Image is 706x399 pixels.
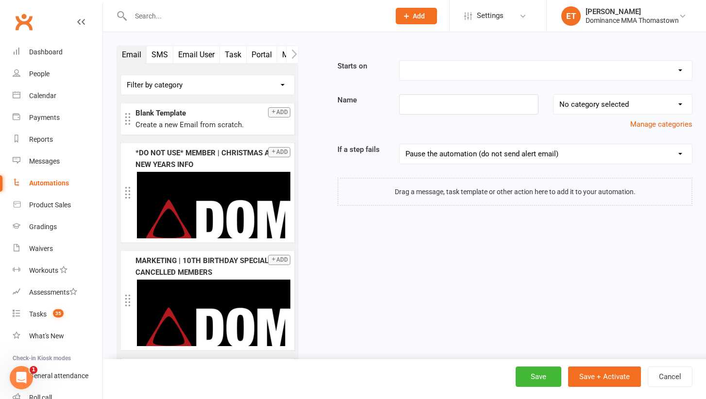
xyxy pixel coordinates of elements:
div: Calendar [29,92,56,100]
input: Search... [128,9,383,23]
div: Create a new Email from scratch. [135,119,290,131]
a: Messages [13,150,102,172]
a: What's New [13,325,102,347]
div: ET [561,6,581,26]
div: Tasks [29,310,47,318]
div: Blank Template [135,107,290,119]
a: Tasks 35 [13,303,102,325]
div: Reports [29,135,53,143]
div: Dominance MMA Thomastown [586,16,679,25]
iframe: Intercom live chat [10,366,33,389]
button: Email [117,46,147,63]
a: Automations [13,172,102,194]
div: Automations [29,179,69,187]
span: Settings [477,5,504,27]
div: Messages [29,157,60,165]
span: 1 [30,366,37,374]
a: Gradings [13,216,102,238]
a: Clubworx [12,10,36,34]
a: Waivers [13,238,102,260]
button: Portal [247,46,277,63]
button: Add [396,8,437,24]
div: MARKETING | 10TH BIRTHDAY SPECIAL | CANCELLED MEMBERS [135,255,290,278]
a: People [13,63,102,85]
a: General attendance kiosk mode [13,365,102,387]
span: Add [413,12,425,20]
div: General attendance [29,372,88,380]
div: Assessments [29,288,77,296]
label: Name [330,94,392,106]
a: Product Sales [13,194,102,216]
button: SMS [147,46,173,63]
button: Task [220,46,247,63]
button: Add [268,147,290,157]
div: People [29,70,50,78]
button: Manage categories [630,118,692,130]
div: [PERSON_NAME] [586,7,679,16]
button: Email User [173,46,220,63]
span: 35 [53,309,64,317]
div: Waivers [29,245,53,252]
button: Add [268,255,290,265]
a: Calendar [13,85,102,107]
a: Dashboard [13,41,102,63]
button: Save + Activate [568,366,641,387]
div: Product Sales [29,201,71,209]
div: Dashboard [29,48,63,56]
button: Membership [277,46,330,63]
a: Workouts [13,260,102,282]
div: What's New [29,332,64,340]
button: Save [516,366,561,387]
div: Payments [29,114,60,121]
label: If a step fails [330,144,392,155]
div: *DO NOT USE* MEMBER | CHRISTMAS AND NEW YEARS INFO [135,147,290,170]
a: Assessments [13,282,102,303]
button: Add [268,107,290,117]
a: Reports [13,129,102,150]
label: Starts on [330,60,392,72]
button: Cancel [648,366,692,387]
div: Gradings [29,223,57,231]
div: Workouts [29,266,58,274]
a: Payments [13,107,102,129]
